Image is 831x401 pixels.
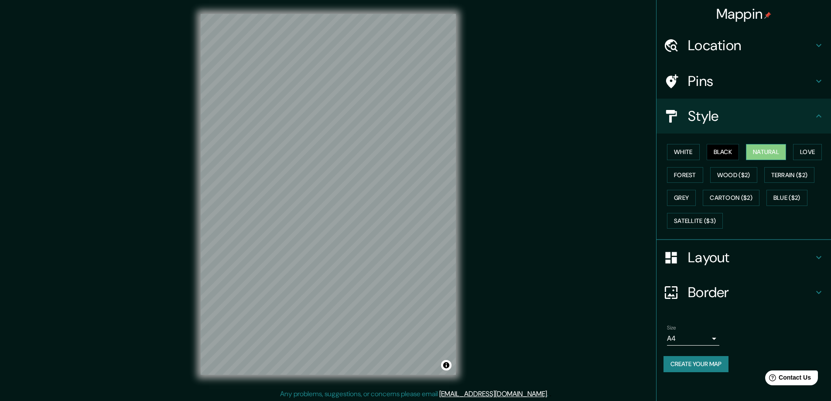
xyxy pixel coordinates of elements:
div: . [548,389,550,399]
button: Natural [746,144,786,160]
button: Wood ($2) [710,167,757,183]
button: Grey [667,190,696,206]
div: Pins [657,64,831,99]
canvas: Map [201,14,456,375]
button: Blue ($2) [766,190,807,206]
button: Satellite ($3) [667,213,723,229]
iframe: Help widget launcher [753,367,821,391]
div: . [550,389,551,399]
div: A4 [667,332,719,346]
button: Terrain ($2) [764,167,815,183]
div: Style [657,99,831,134]
h4: Border [688,284,814,301]
h4: Location [688,37,814,54]
button: Black [707,144,739,160]
button: Create your map [663,356,728,372]
img: pin-icon.png [764,12,771,19]
p: Any problems, suggestions, or concerns please email . [280,389,548,399]
a: [EMAIL_ADDRESS][DOMAIN_NAME] [439,389,547,398]
label: Size [667,324,676,332]
button: Toggle attribution [441,360,451,370]
button: White [667,144,700,160]
h4: Layout [688,249,814,266]
div: Location [657,28,831,63]
div: Layout [657,240,831,275]
button: Cartoon ($2) [703,190,759,206]
div: Border [657,275,831,310]
h4: Mappin [716,5,772,23]
h4: Pins [688,72,814,90]
h4: Style [688,107,814,125]
button: Forest [667,167,703,183]
button: Love [793,144,822,160]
